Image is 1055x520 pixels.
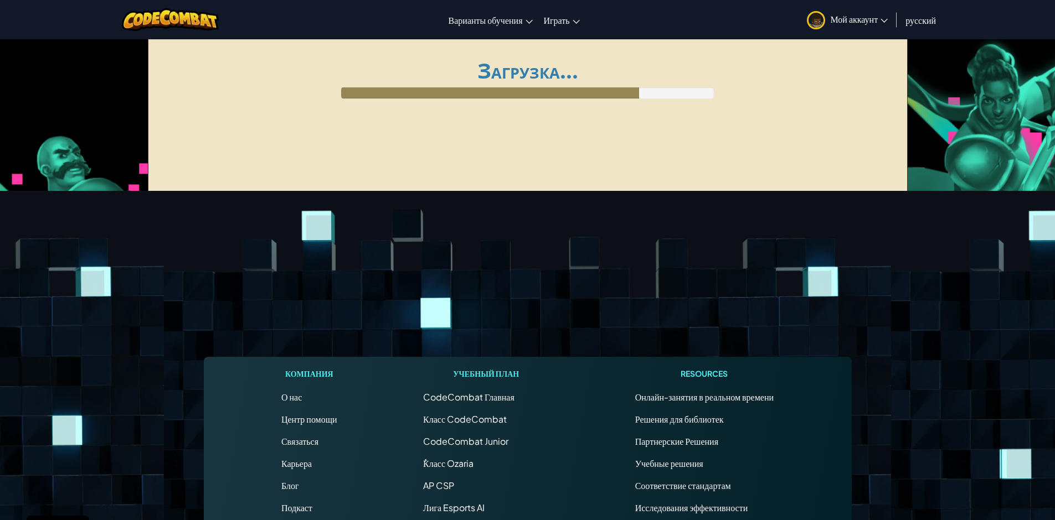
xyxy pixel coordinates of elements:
a: Центр помощи [281,413,337,425]
span: Играть [544,14,570,26]
a: русский [900,5,941,35]
span: русский [905,14,936,26]
a: Карьера [281,457,312,469]
h1: Загрузка... [155,59,900,82]
h1: Учебный план [423,368,549,379]
span: Мой аккаунт [831,13,888,25]
a: Варианты обучения [443,5,538,35]
a: Мой аккаунт [801,2,894,37]
img: CodeCombat logo [122,8,219,31]
span: Связаться [281,435,318,447]
a: Онлайн-занятия в реальном времени [635,391,774,403]
a: ٌКласс Ozaria [423,457,474,469]
a: Партнерские Решения [635,435,718,447]
a: AP CSP [423,480,454,491]
span: CodeCombat Главная [423,391,514,403]
span: Варианты обучения [449,14,523,26]
a: Решения для библиотек [635,413,724,425]
a: Играть [538,5,585,35]
h1: Resources [635,368,774,379]
a: Исследования эффективности [635,502,748,513]
a: Подкаст [281,502,312,513]
a: О нас [281,391,302,403]
a: Лига Esports AI [423,502,485,513]
h1: Компания [281,368,337,379]
a: Учебные решения [635,457,703,469]
a: Класс CodeCombat [423,413,507,425]
a: Блог [281,480,299,491]
a: CodeCombat Junior [423,435,508,447]
img: avatar [807,11,825,29]
a: Соответствие стандартам [635,480,731,491]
